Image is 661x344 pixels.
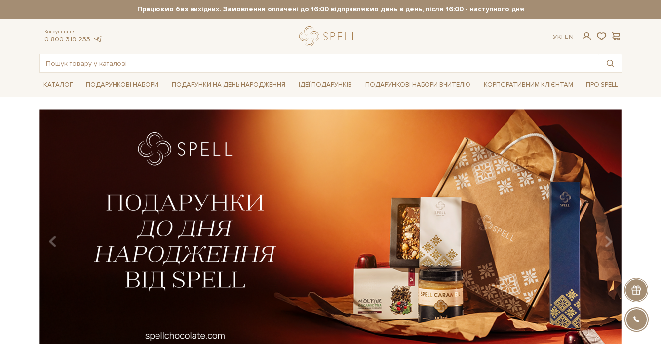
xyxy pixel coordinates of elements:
[599,54,622,72] button: Пошук товару у каталозі
[39,5,622,14] strong: Працюємо без вихідних. Замовлення оплачені до 16:00 відправляємо день в день, після 16:00 - насту...
[582,77,622,93] a: Про Spell
[44,29,103,35] span: Консультація:
[44,35,90,43] a: 0 800 319 233
[295,77,356,93] a: Ідеї подарунків
[553,33,574,41] div: Ук
[561,33,563,41] span: |
[565,33,574,41] a: En
[480,77,577,93] a: Корпоративним клієнтам
[82,77,162,93] a: Подарункові набори
[93,35,103,43] a: telegram
[40,54,599,72] input: Пошук товару у каталозі
[39,77,77,93] a: Каталог
[168,77,289,93] a: Подарунки на День народження
[361,76,474,93] a: Подарункові набори Вчителю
